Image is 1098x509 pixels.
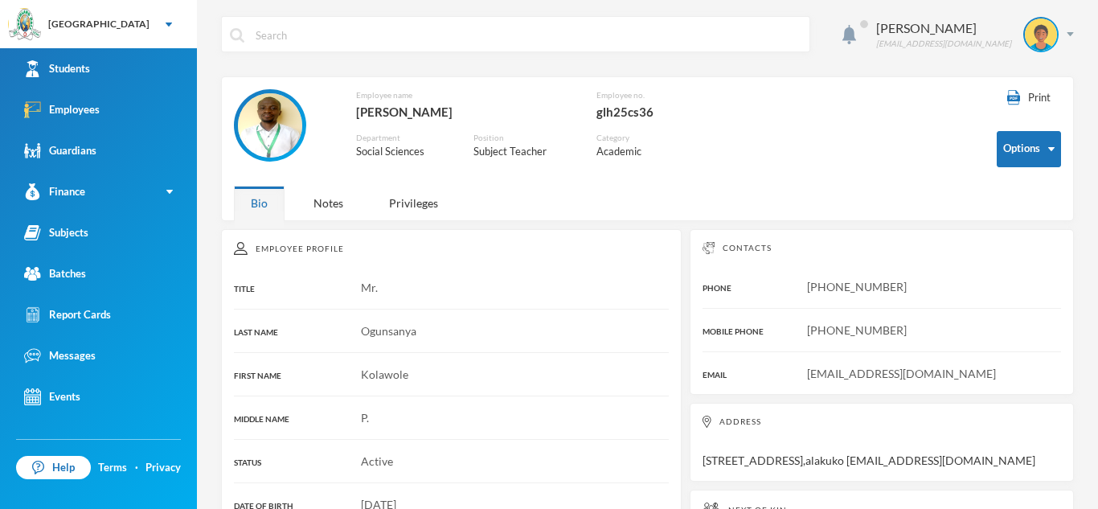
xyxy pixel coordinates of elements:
[356,89,572,101] div: Employee name
[254,17,801,53] input: Search
[361,367,408,381] span: Kolawole
[690,403,1074,482] div: [STREET_ADDRESS],alakuko [EMAIL_ADDRESS][DOMAIN_NAME]
[807,323,907,337] span: [PHONE_NUMBER]
[807,280,907,293] span: [PHONE_NUMBER]
[703,242,1061,254] div: Contacts
[135,460,138,476] div: ·
[234,242,669,255] div: Employee Profile
[1025,18,1057,51] img: STUDENT
[361,324,416,338] span: Ogunsanya
[24,183,85,200] div: Finance
[24,306,111,323] div: Report Cards
[98,460,127,476] a: Terms
[145,460,181,476] a: Privacy
[16,456,91,480] a: Help
[361,281,378,294] span: Mr.
[596,101,716,122] div: glh25cs36
[596,144,667,160] div: Academic
[24,101,100,118] div: Employees
[473,144,572,160] div: Subject Teacher
[297,186,360,220] div: Notes
[230,28,244,43] img: search
[356,132,450,144] div: Department
[997,89,1061,107] button: Print
[24,388,80,405] div: Events
[24,142,96,159] div: Guardians
[238,93,302,158] img: EMPLOYEE
[24,60,90,77] div: Students
[356,144,450,160] div: Social Sciences
[356,101,572,122] div: [PERSON_NAME]
[473,132,572,144] div: Position
[9,9,41,41] img: logo
[48,17,150,31] div: [GEOGRAPHIC_DATA]
[807,367,996,380] span: [EMAIL_ADDRESS][DOMAIN_NAME]
[361,411,369,425] span: P.
[596,89,716,101] div: Employee no.
[24,224,88,241] div: Subjects
[24,347,96,364] div: Messages
[24,265,86,282] div: Batches
[876,18,1011,38] div: [PERSON_NAME]
[596,132,667,144] div: Category
[361,454,393,468] span: Active
[703,416,1061,428] div: Address
[234,186,285,220] div: Bio
[876,38,1011,50] div: [EMAIL_ADDRESS][DOMAIN_NAME]
[997,131,1061,167] button: Options
[372,186,455,220] div: Privileges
